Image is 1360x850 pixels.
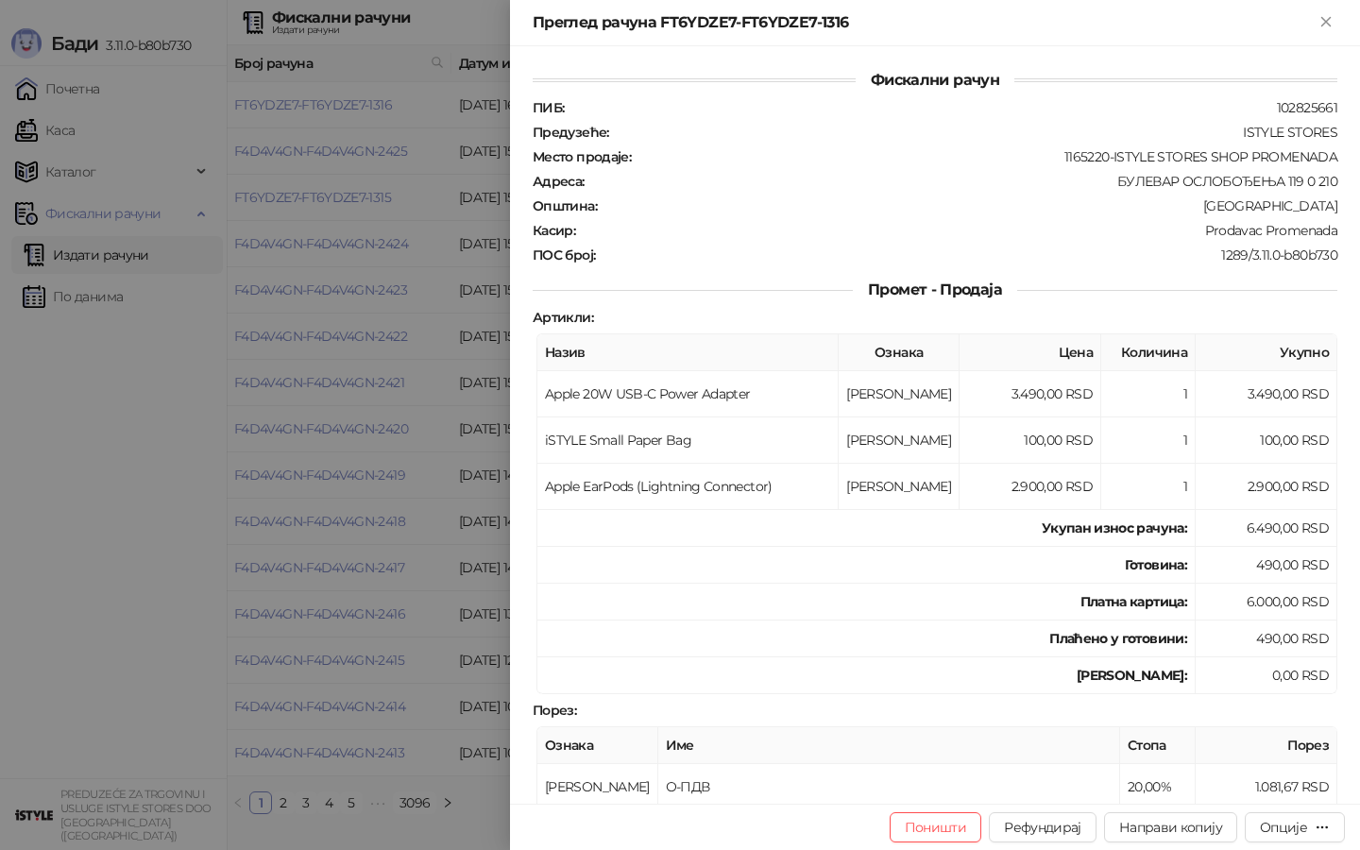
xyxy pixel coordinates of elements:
[586,173,1339,190] div: БУЛЕВАР ОСЛОБОЂЕЊА 119 0 210
[658,727,1120,764] th: Име
[533,173,585,190] strong: Адреса :
[533,124,609,141] strong: Предузеће :
[1260,819,1307,836] div: Опције
[1196,727,1337,764] th: Порез
[839,417,960,464] td: [PERSON_NAME]
[1196,464,1337,510] td: 2.900,00 RSD
[1196,417,1337,464] td: 100,00 RSD
[599,197,1339,214] div: [GEOGRAPHIC_DATA]
[989,812,1096,842] button: Рефундирај
[537,371,839,417] td: Apple 20W USB-C Power Adapter
[1042,519,1187,536] strong: Укупан износ рачуна :
[1196,371,1337,417] td: 3.490,00 RSD
[1315,11,1337,34] button: Close
[533,222,575,239] strong: Касир :
[1120,727,1196,764] th: Стопа
[533,702,576,719] strong: Порез :
[1196,764,1337,810] td: 1.081,67 RSD
[537,764,658,810] td: [PERSON_NAME]
[533,309,593,326] strong: Артикли :
[537,417,839,464] td: iSTYLE Small Paper Bag
[533,197,597,214] strong: Општина :
[533,11,1315,34] div: Преглед рачуна FT6YDZE7-FT6YDZE7-1316
[1120,764,1196,810] td: 20,00%
[1125,556,1187,573] strong: Готовина :
[1101,464,1196,510] td: 1
[1101,417,1196,464] td: 1
[960,464,1101,510] td: 2.900,00 RSD
[533,99,564,116] strong: ПИБ :
[533,148,631,165] strong: Место продаје :
[1196,510,1337,547] td: 6.490,00 RSD
[1196,584,1337,620] td: 6.000,00 RSD
[1101,371,1196,417] td: 1
[537,727,658,764] th: Ознака
[1049,630,1187,647] strong: Плаћено у готовини:
[1077,667,1187,684] strong: [PERSON_NAME]:
[1101,334,1196,371] th: Количина
[960,334,1101,371] th: Цена
[633,148,1339,165] div: 1165220-ISTYLE STORES SHOP PROMENADA
[533,246,595,263] strong: ПОС број :
[839,464,960,510] td: [PERSON_NAME]
[1080,593,1187,610] strong: Платна картица :
[853,280,1017,298] span: Промет - Продаја
[960,417,1101,464] td: 100,00 RSD
[537,334,839,371] th: Назив
[1104,812,1237,842] button: Направи копију
[566,99,1339,116] div: 102825661
[1196,334,1337,371] th: Укупно
[960,371,1101,417] td: 3.490,00 RSD
[1196,620,1337,657] td: 490,00 RSD
[856,71,1014,89] span: Фискални рачун
[890,812,982,842] button: Поништи
[597,246,1339,263] div: 1289/3.11.0-b80b730
[1196,547,1337,584] td: 490,00 RSD
[839,334,960,371] th: Ознака
[658,764,1120,810] td: О-ПДВ
[839,371,960,417] td: [PERSON_NAME]
[1245,812,1345,842] button: Опције
[1196,657,1337,694] td: 0,00 RSD
[577,222,1339,239] div: Prodavac Promenada
[611,124,1339,141] div: ISTYLE STORES
[537,464,839,510] td: Apple EarPods (Lightning Connector)
[1119,819,1222,836] span: Направи копију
